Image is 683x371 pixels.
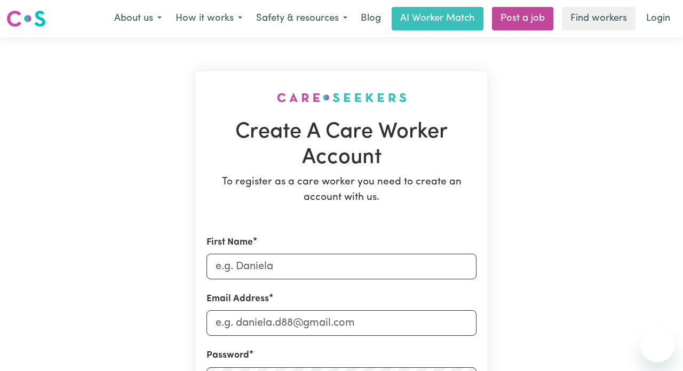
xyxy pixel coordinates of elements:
input: e.g. daniela.d88@gmail.com [207,310,476,336]
p: To register as a care worker you need to create an account with us. [207,175,476,206]
label: First Name [207,236,253,249]
label: Email Address [207,292,269,306]
label: Password [207,349,249,362]
button: Safety & resources [249,7,354,30]
a: Post a job [492,7,553,30]
h1: Create A Care Worker Account [207,119,476,171]
input: e.g. Daniela [207,254,476,279]
a: Careseekers logo [6,6,46,31]
a: Find workers [562,7,636,30]
button: About us [107,7,169,30]
img: Careseekers logo [6,9,46,28]
a: AI Worker Match [392,7,483,30]
iframe: Button to launch messaging window [640,328,674,362]
a: Login [640,7,677,30]
button: How it works [169,7,249,30]
a: Blog [354,7,387,30]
